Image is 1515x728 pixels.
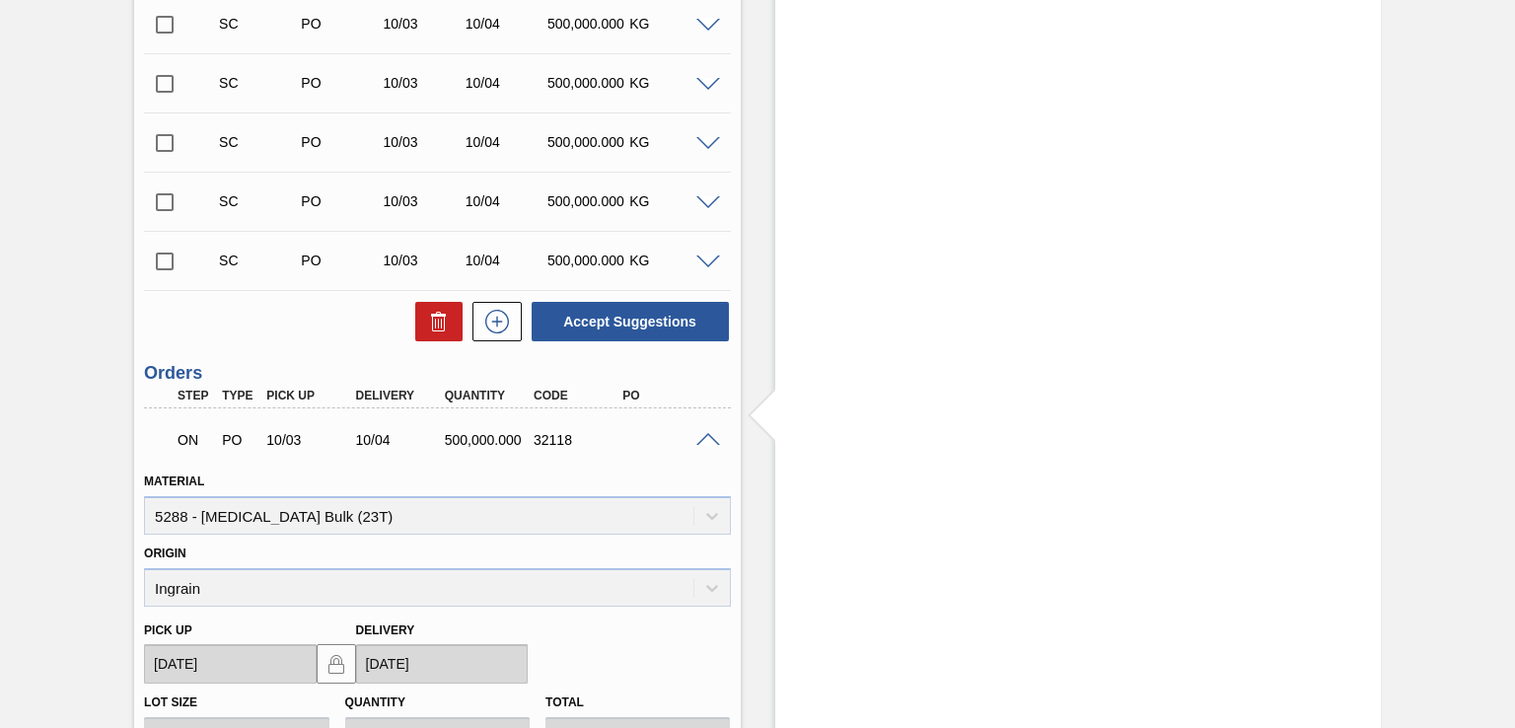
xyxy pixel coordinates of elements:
[405,302,463,341] div: Delete Suggestions
[379,16,469,32] div: 10/03/2025
[144,474,204,488] label: Material
[144,644,316,684] input: mm/dd/yyyy
[214,134,304,150] div: Suggestion Created
[214,75,304,91] div: Suggestion Created
[217,389,261,402] div: Type
[214,193,304,209] div: Suggestion Created
[624,75,714,91] div: KG
[440,432,538,448] div: 500,000.000
[296,193,386,209] div: Purchase order
[542,75,632,91] div: 500,000.000
[461,75,550,91] div: 10/04/2025
[463,302,522,341] div: New suggestion
[624,193,714,209] div: KG
[296,134,386,150] div: Purchase order
[178,432,212,448] p: ON
[461,134,550,150] div: 10/04/2025
[624,134,714,150] div: KG
[173,418,217,462] div: Negotiating Order
[379,253,469,268] div: 10/03/2025
[624,16,714,32] div: KG
[532,302,729,341] button: Accept Suggestions
[261,389,359,402] div: Pick up
[317,644,356,684] button: locked
[325,652,348,676] img: locked
[461,253,550,268] div: 10/04/2025
[356,623,415,637] label: Delivery
[351,432,449,448] div: 10/04/2025
[379,193,469,209] div: 10/03/2025
[545,695,584,709] label: Total
[173,389,217,402] div: Step
[296,16,386,32] div: Purchase order
[144,695,197,709] label: Lot size
[296,75,386,91] div: Purchase order
[522,300,731,343] div: Accept Suggestions
[624,253,714,268] div: KG
[542,253,632,268] div: 500,000.000
[261,432,359,448] div: 10/03/2025
[542,134,632,150] div: 500,000.000
[356,644,528,684] input: mm/dd/yyyy
[379,75,469,91] div: 10/03/2025
[461,16,550,32] div: 10/04/2025
[345,695,405,709] label: Quantity
[296,253,386,268] div: Purchase order
[529,389,626,402] div: Code
[144,623,192,637] label: Pick up
[379,134,469,150] div: 10/03/2025
[144,363,730,384] h3: Orders
[214,253,304,268] div: Suggestion Created
[217,432,261,448] div: Purchase order
[542,16,632,32] div: 500,000.000
[542,193,632,209] div: 500,000.000
[617,389,715,402] div: PO
[351,389,449,402] div: Delivery
[529,432,626,448] div: 32118
[440,389,538,402] div: Quantity
[461,193,550,209] div: 10/04/2025
[214,16,304,32] div: Suggestion Created
[144,546,186,560] label: Origin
